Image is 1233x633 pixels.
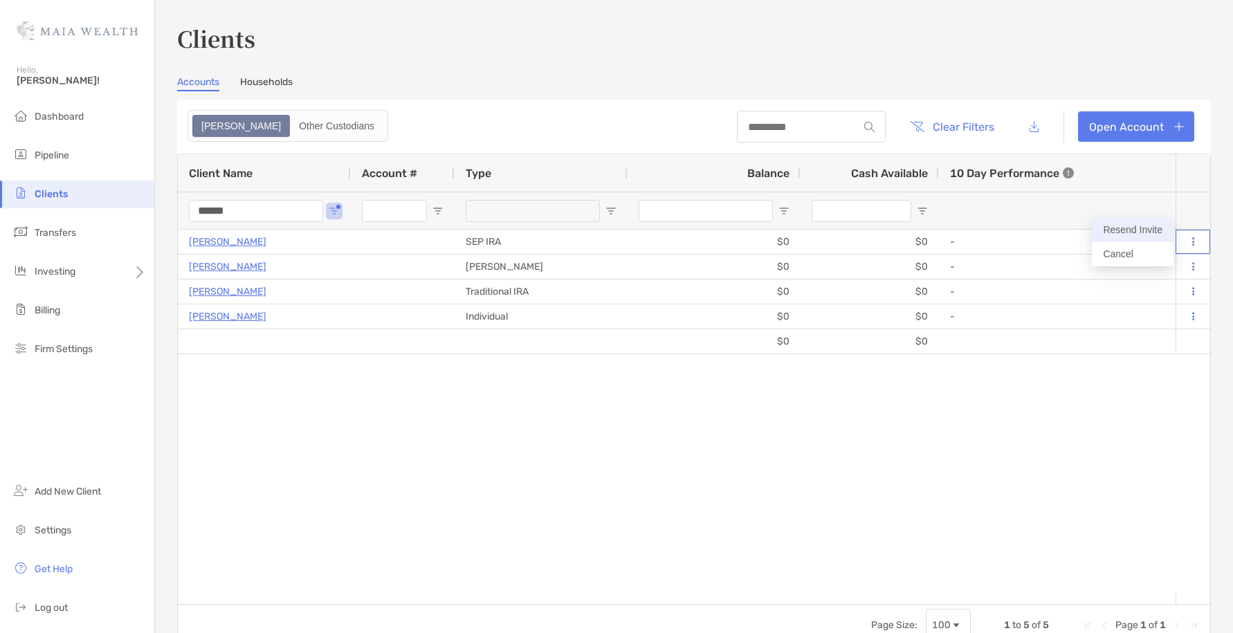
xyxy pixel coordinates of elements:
[432,205,444,217] button: Open Filter Menu
[12,262,29,279] img: investing icon
[35,524,71,536] span: Settings
[932,619,951,631] div: 100
[1160,619,1166,631] span: 1
[362,200,427,222] input: Account # Filter Input
[12,340,29,356] img: firm-settings icon
[35,563,73,575] span: Get Help
[628,230,801,254] div: $0
[801,329,939,354] div: $0
[35,188,68,200] span: Clients
[12,185,29,201] img: clients icon
[1092,242,1173,266] button: Cancel
[628,279,801,304] div: $0
[1188,620,1199,631] div: Last Page
[35,149,69,161] span: Pipeline
[1115,619,1138,631] span: Page
[35,111,84,122] span: Dashboard
[801,279,939,304] div: $0
[950,154,1074,192] div: 10 Day Performance
[899,111,1005,142] button: Clear Filters
[747,167,789,180] span: Balance
[455,279,628,304] div: Traditional IRA
[362,167,417,180] span: Account #
[35,227,76,239] span: Transfers
[605,205,616,217] button: Open Filter Menu
[1012,619,1021,631] span: to
[35,486,101,497] span: Add New Client
[12,223,29,240] img: transfers icon
[851,167,928,180] span: Cash Available
[1140,619,1147,631] span: 1
[1082,620,1093,631] div: First Page
[1171,620,1182,631] div: Next Page
[950,230,1205,253] div: -
[639,200,773,222] input: Balance Filter Input
[455,255,628,279] div: [PERSON_NAME]
[1099,620,1110,631] div: Previous Page
[240,76,293,91] a: Households
[801,255,939,279] div: $0
[466,167,491,180] span: Type
[17,75,146,86] span: [PERSON_NAME]!
[35,304,60,316] span: Billing
[189,258,266,275] a: [PERSON_NAME]
[1032,619,1041,631] span: of
[778,205,789,217] button: Open Filter Menu
[177,22,1211,54] h3: Clients
[12,482,29,499] img: add_new_client icon
[12,146,29,163] img: pipeline icon
[950,305,1205,328] div: -
[812,200,911,222] input: Cash Available Filter Input
[189,283,266,300] a: [PERSON_NAME]
[950,255,1205,278] div: -
[12,598,29,615] img: logout icon
[12,521,29,538] img: settings icon
[801,230,939,254] div: $0
[871,619,917,631] div: Page Size:
[801,304,939,329] div: $0
[1023,619,1030,631] span: 5
[35,266,75,277] span: Investing
[1078,111,1194,142] a: Open Account
[189,167,253,180] span: Client Name
[189,233,266,250] a: [PERSON_NAME]
[188,110,388,142] div: segmented control
[1092,218,1173,242] button: Resend Invite
[1149,619,1158,631] span: of
[329,205,340,217] button: Open Filter Menu
[35,343,93,355] span: Firm Settings
[177,76,219,91] a: Accounts
[189,200,323,222] input: Client Name Filter Input
[628,255,801,279] div: $0
[12,107,29,124] img: dashboard icon
[950,280,1205,303] div: -
[189,308,266,325] a: [PERSON_NAME]
[1004,619,1010,631] span: 1
[455,304,628,329] div: Individual
[194,116,289,136] div: Zoe
[291,116,382,136] div: Other Custodians
[917,205,928,217] button: Open Filter Menu
[12,301,29,318] img: billing icon
[628,329,801,354] div: $0
[1043,619,1049,631] span: 5
[628,304,801,329] div: $0
[35,602,68,614] span: Log out
[17,6,138,55] img: Zoe Logo
[864,122,875,132] img: input icon
[12,560,29,576] img: get-help icon
[455,230,628,254] div: SEP IRA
